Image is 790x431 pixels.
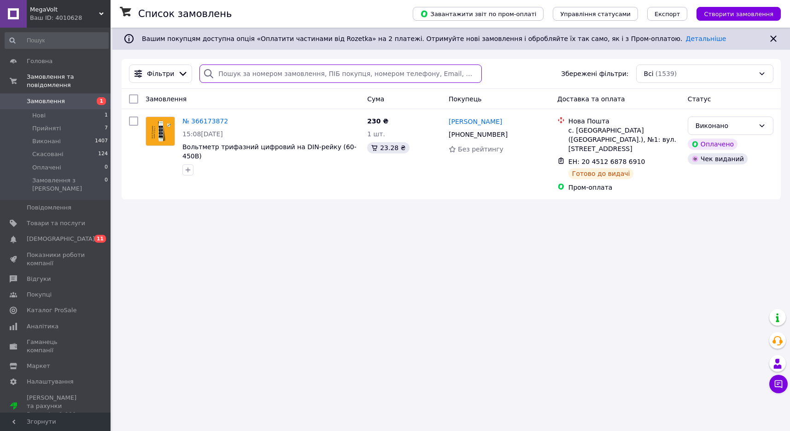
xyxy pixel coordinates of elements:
span: Доставка та оплата [557,95,625,103]
span: Маркет [27,362,50,370]
span: ЕН: 20 4512 6878 6910 [568,158,645,165]
div: с. [GEOGRAPHIC_DATA] ([GEOGRAPHIC_DATA].), №1: вул. [STREET_ADDRESS] [568,126,680,153]
span: [DEMOGRAPHIC_DATA] [27,235,95,243]
span: Оплачені [32,163,61,172]
span: 0 [105,176,108,193]
span: 15:08[DATE] [182,130,223,138]
span: MegaVolt [30,6,99,14]
span: Фільтри [147,69,174,78]
div: Prom мікс 1 000 [27,410,85,419]
span: 7 [105,124,108,133]
span: Виконані [32,137,61,146]
img: Фото товару [146,117,175,146]
span: Замовлення та повідомлення [27,73,111,89]
span: Покупець [449,95,481,103]
span: Скасовані [32,150,64,158]
div: Пром-оплата [568,183,680,192]
span: Повідомлення [27,204,71,212]
button: Завантажити звіт по пром-оплаті [413,7,544,21]
span: Каталог ProSale [27,306,76,315]
span: Cума [367,95,384,103]
a: Вольтметр трифазний цифровий на DIN-рейку (60-450В) [182,143,357,160]
div: [PHONE_NUMBER] [447,128,509,141]
span: Збережені фільтри: [561,69,628,78]
span: Завантажити звіт по пром-оплаті [420,10,536,18]
span: 1 [105,111,108,120]
button: Чат з покупцем [769,375,788,393]
a: Детальніше [686,35,726,42]
span: Без рейтингу [458,146,503,153]
span: 1407 [95,137,108,146]
span: Гаманець компанії [27,338,85,355]
div: Виконано [696,121,755,131]
a: [PERSON_NAME] [449,117,502,126]
a: № 366173872 [182,117,228,125]
div: Чек виданий [688,153,748,164]
span: Створити замовлення [704,11,773,17]
span: Статус [688,95,711,103]
span: Аналітика [27,322,59,331]
a: Створити замовлення [687,10,781,17]
span: Відгуки [27,275,51,283]
input: Пошук за номером замовлення, ПІБ покупця, номером телефону, Email, номером накладної [199,64,482,83]
span: Всі [644,69,654,78]
span: Головна [27,57,53,65]
span: Управління статусами [560,11,631,17]
span: Налаштування [27,378,74,386]
span: 124 [98,150,108,158]
span: Експорт [655,11,680,17]
span: Покупці [27,291,52,299]
button: Управління статусами [553,7,638,21]
span: Замовлення з [PERSON_NAME] [32,176,105,193]
input: Пошук [5,32,109,49]
span: 230 ₴ [367,117,388,125]
div: 23.28 ₴ [367,142,409,153]
span: Вашим покупцям доступна опція «Оплатити частинами від Rozetka» на 2 платежі. Отримуйте нові замов... [142,35,726,42]
button: Створити замовлення [696,7,781,21]
span: Нові [32,111,46,120]
span: 11 [94,235,106,243]
button: Експорт [647,7,688,21]
span: 1 шт. [367,130,385,138]
div: Оплачено [688,139,737,150]
span: 1 [97,97,106,105]
span: Прийняті [32,124,61,133]
div: Ваш ID: 4010628 [30,14,111,22]
span: Показники роботи компанії [27,251,85,268]
span: 0 [105,163,108,172]
h1: Список замовлень [138,8,232,19]
span: Товари та послуги [27,219,85,227]
span: Замовлення [27,97,65,105]
span: (1539) [655,70,677,77]
span: Замовлення [146,95,187,103]
span: [PERSON_NAME] та рахунки [27,394,85,419]
div: Нова Пошта [568,116,680,126]
div: Готово до видачі [568,168,634,179]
